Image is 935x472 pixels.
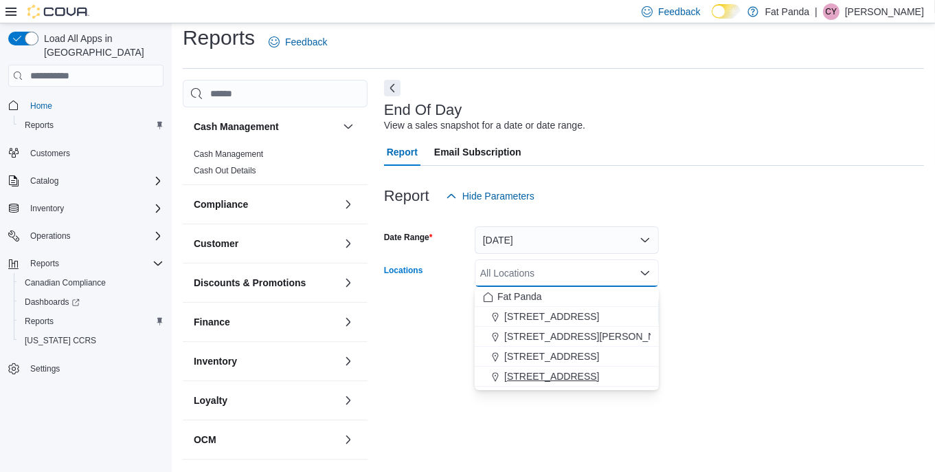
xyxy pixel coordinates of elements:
button: Close list of options [640,268,651,279]
span: Report [387,138,418,166]
span: Canadian Compliance [19,275,164,291]
button: Settings [3,358,169,378]
h3: Cash Management [194,120,279,133]
button: Reports [3,254,169,273]
span: Feedback [658,5,700,19]
button: Canadian Compliance [14,273,169,292]
span: Home [30,100,52,111]
span: Dashboards [19,294,164,310]
div: Cash Management [183,146,368,184]
button: Reports [14,312,169,331]
span: Home [25,96,164,114]
img: Cova [27,5,89,19]
span: [STREET_ADDRESS] [504,310,599,323]
button: [US_STATE] CCRS [14,331,169,350]
button: Inventory [194,354,337,368]
h1: Reports [183,24,255,52]
h3: Report [384,188,429,204]
button: [STREET_ADDRESS] [475,307,659,327]
button: Customer [194,237,337,250]
button: Loyalty [194,394,337,407]
button: Finance [340,314,357,330]
button: Cash Management [194,120,337,133]
span: [STREET_ADDRESS] [504,350,599,363]
p: [PERSON_NAME] [845,3,924,20]
nav: Complex example [8,89,164,414]
button: Operations [25,228,76,244]
button: Compliance [194,197,337,211]
span: Inventory [25,200,164,217]
span: Reports [25,316,54,327]
a: Dashboards [14,292,169,312]
span: Catalog [30,175,58,186]
span: CY [826,3,837,20]
div: Cordell Yarych [823,3,840,20]
span: [STREET_ADDRESS][PERSON_NAME] [504,330,679,343]
div: View a sales snapshot for a date or date range. [384,118,585,133]
span: Customers [25,144,164,162]
a: Reports [19,313,59,330]
a: Cash Out Details [194,166,256,175]
h3: OCM [194,433,216,447]
div: Choose from the following options [475,287,659,387]
span: Dashboards [25,297,80,308]
span: Reports [25,120,54,131]
button: Fat Panda [475,287,659,307]
span: Customers [30,148,70,159]
a: Settings [25,361,65,377]
button: Inventory [25,200,69,217]
button: Reports [25,255,65,272]
span: Load All Apps in [GEOGRAPHIC_DATA] [38,32,164,59]
button: [STREET_ADDRESS] [475,347,659,367]
span: Washington CCRS [19,332,164,349]
h3: Discounts & Promotions [194,276,306,290]
span: Catalog [25,173,164,189]
span: Reports [25,255,164,272]
span: [STREET_ADDRESS] [504,369,599,383]
span: Settings [30,363,60,374]
button: [STREET_ADDRESS] [475,367,659,387]
button: Compliance [340,196,357,213]
button: Catalog [25,173,64,189]
button: Operations [3,226,169,246]
button: Customer [340,235,357,252]
button: Inventory [340,353,357,369]
a: Cash Management [194,149,263,159]
a: Reports [19,117,59,133]
span: Cash Management [194,149,263,160]
h3: Loyalty [194,394,227,407]
button: Finance [194,315,337,329]
a: Dashboards [19,294,85,310]
p: Fat Panda [765,3,810,20]
button: Catalog [3,171,169,191]
span: Hide Parameters [462,189,534,203]
span: Cash Out Details [194,165,256,176]
span: Reports [19,313,164,330]
span: Canadian Compliance [25,277,106,288]
button: Discounts & Promotions [194,276,337,290]
span: Operations [25,228,164,244]
button: Next [384,80,401,96]
span: Settings [25,360,164,377]
button: [STREET_ADDRESS][PERSON_NAME] [475,327,659,347]
button: OCM [194,433,337,447]
span: Reports [30,258,59,269]
h3: Customer [194,237,238,250]
span: Fat Panda [497,290,542,303]
h3: Finance [194,315,230,329]
button: OCM [340,431,357,448]
a: [US_STATE] CCRS [19,332,102,349]
button: [DATE] [475,226,659,254]
label: Locations [384,265,423,276]
button: Reports [14,116,169,135]
label: Date Range [384,232,433,243]
a: Customers [25,145,76,162]
button: Cash Management [340,118,357,135]
h3: Inventory [194,354,237,368]
button: Inventory [3,199,169,218]
button: Customers [3,143,169,163]
span: [US_STATE] CCRS [25,335,96,346]
a: Feedback [263,28,333,56]
button: Discounts & Promotions [340,275,357,291]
